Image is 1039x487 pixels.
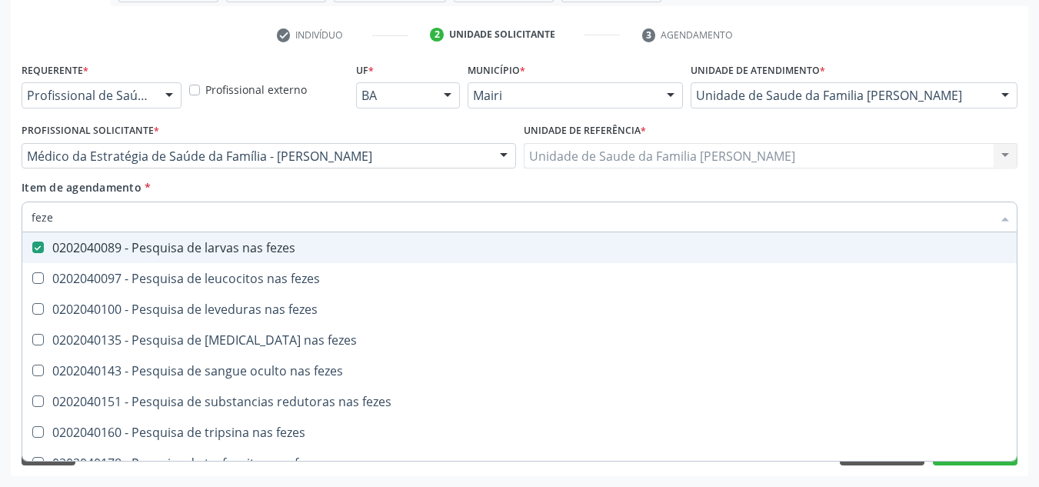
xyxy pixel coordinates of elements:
div: 2 [430,28,444,42]
label: Profissional externo [205,82,307,98]
div: 0202040135 - Pesquisa de [MEDICAL_DATA] nas fezes [32,334,1007,346]
span: BA [361,88,428,103]
span: Unidade de Saude da Familia [PERSON_NAME] [696,88,986,103]
label: Unidade de referência [524,119,646,143]
div: 0202040160 - Pesquisa de tripsina nas fezes [32,426,1007,439]
div: Unidade solicitante [449,28,555,42]
label: Município [468,58,525,82]
span: Médico da Estratégia de Saúde da Família - [PERSON_NAME] [27,148,485,164]
span: Profissional de Saúde [27,88,150,103]
div: 0202040178 - Pesquisa de trofozoitas nas fezes [32,457,1007,469]
span: Mairi [473,88,651,103]
label: UF [356,58,374,82]
label: Requerente [22,58,88,82]
label: Profissional Solicitante [22,119,159,143]
label: Unidade de atendimento [691,58,825,82]
div: 0202040143 - Pesquisa de sangue oculto nas fezes [32,365,1007,377]
input: Buscar por procedimentos [32,202,992,232]
div: 0202040089 - Pesquisa de larvas nas fezes [32,242,1007,254]
div: 0202040151 - Pesquisa de substancias redutoras nas fezes [32,395,1007,408]
div: 0202040100 - Pesquisa de leveduras nas fezes [32,303,1007,315]
span: Item de agendamento [22,180,142,195]
div: 0202040097 - Pesquisa de leucocitos nas fezes [32,272,1007,285]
